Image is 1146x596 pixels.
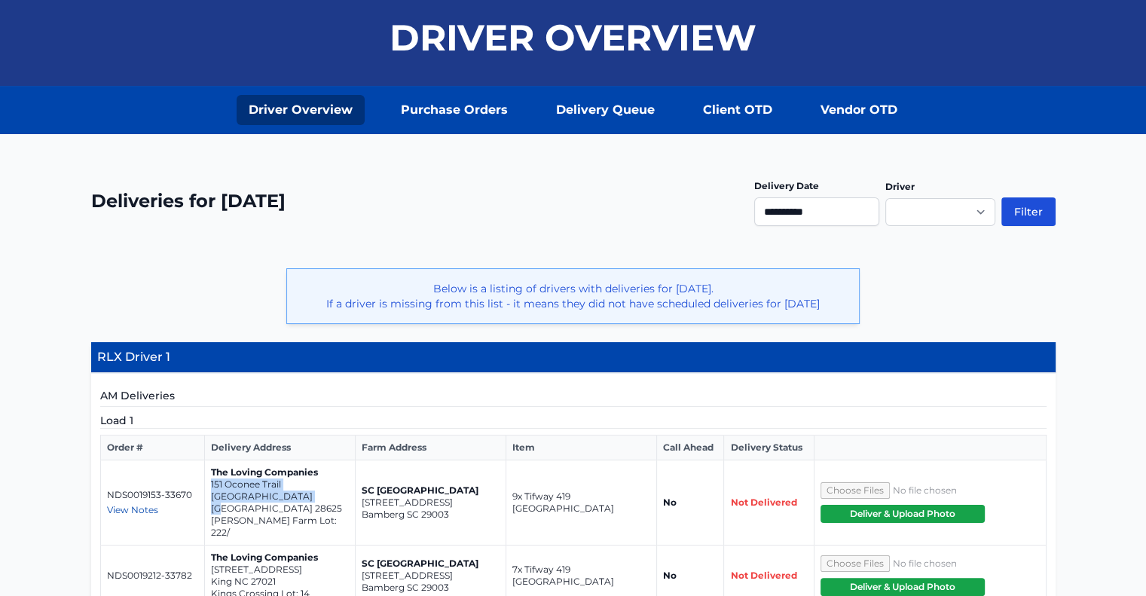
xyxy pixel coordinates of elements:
th: Order # [100,436,204,460]
button: Filter [1001,197,1056,226]
p: The Loving Companies [211,552,349,564]
button: Deliver & Upload Photo [821,578,985,596]
p: NDS0019212-33782 [107,570,198,582]
a: Purchase Orders [389,95,520,125]
p: [STREET_ADDRESS] [362,497,500,509]
a: Client OTD [691,95,784,125]
label: Delivery Date [754,180,819,191]
p: [STREET_ADDRESS] [211,564,349,576]
label: Driver [885,181,915,192]
a: Delivery Queue [544,95,667,125]
p: [STREET_ADDRESS] [362,570,500,582]
strong: No [663,570,677,581]
p: [GEOGRAPHIC_DATA] [GEOGRAPHIC_DATA] 28625 [211,491,349,515]
h2: Deliveries for [DATE] [91,189,286,213]
p: SC [GEOGRAPHIC_DATA] [362,558,500,570]
button: Deliver & Upload Photo [821,505,985,523]
th: Delivery Address [204,436,355,460]
p: 151 Oconee Trail [211,478,349,491]
span: Not Delivered [730,497,796,508]
td: 9x Tifway 419 [GEOGRAPHIC_DATA] [506,460,656,546]
a: Vendor OTD [808,95,909,125]
span: Not Delivered [730,570,796,581]
p: The Loving Companies [211,466,349,478]
th: Item [506,436,656,460]
th: Delivery Status [724,436,814,460]
strong: No [663,497,677,508]
span: View Notes [107,504,158,515]
p: Bamberg SC 29003 [362,582,500,594]
h5: Load 1 [100,413,1047,429]
h4: RLX Driver 1 [91,342,1056,373]
h1: Driver Overview [390,20,756,56]
p: Below is a listing of drivers with deliveries for [DATE]. If a driver is missing from this list -... [299,281,847,311]
p: NDS0019153-33670 [107,489,198,501]
p: King NC 27021 [211,576,349,588]
h5: AM Deliveries [100,388,1047,407]
th: Farm Address [355,436,506,460]
p: [PERSON_NAME] Farm Lot: 222/ [211,515,349,539]
th: Call Ahead [656,436,723,460]
p: Bamberg SC 29003 [362,509,500,521]
p: SC [GEOGRAPHIC_DATA] [362,484,500,497]
a: Driver Overview [237,95,365,125]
